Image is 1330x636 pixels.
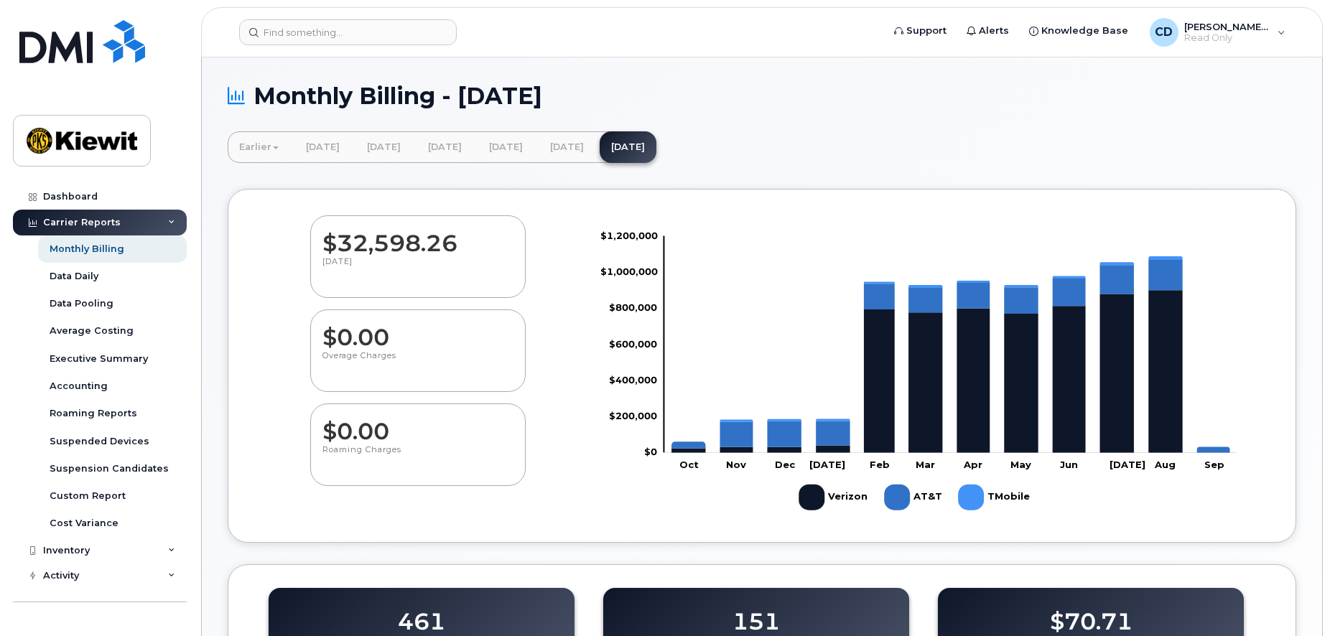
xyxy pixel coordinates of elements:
tspan: Dec [774,459,795,470]
tspan: $400,000 [609,374,657,385]
tspan: $1,200,000 [600,229,658,240]
g: Chart [600,229,1237,515]
a: [DATE] [355,131,412,163]
dd: $32,598.26 [322,216,513,256]
g: TMobile [958,479,1031,516]
a: [DATE] [600,131,656,163]
tspan: Nov [726,459,746,470]
dd: 461 [398,594,445,635]
tspan: $200,000 [609,410,657,421]
tspan: May [1010,459,1031,470]
tspan: $1,000,000 [600,266,658,277]
tspan: [DATE] [809,459,845,470]
tspan: $0 [644,446,657,457]
tspan: Oct [679,459,699,470]
tspan: Jun [1060,459,1078,470]
a: [DATE] [539,131,595,163]
tspan: Aug [1155,459,1176,470]
tspan: Apr [963,459,982,470]
h1: Monthly Billing - [DATE] [228,83,1296,108]
dd: $0.00 [322,310,513,350]
g: Verizon [799,479,870,516]
p: [DATE] [322,256,513,282]
dd: 151 [733,594,780,635]
a: [DATE] [417,131,473,163]
g: AT&T [884,479,944,516]
p: Roaming Charges [322,444,513,470]
a: [DATE] [294,131,351,163]
p: Overage Charges [322,350,513,376]
tspan: $800,000 [609,301,657,313]
g: TMobile [671,256,1230,447]
tspan: $600,000 [609,337,657,349]
a: [DATE] [478,131,534,163]
tspan: [DATE] [1110,459,1145,470]
tspan: Mar [916,459,935,470]
tspan: Sep [1204,459,1224,470]
dd: $0.00 [322,404,513,444]
a: Earlier [228,131,290,163]
dd: $70.71 [1050,594,1133,635]
g: Legend [799,479,1031,516]
tspan: Feb [870,459,890,470]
